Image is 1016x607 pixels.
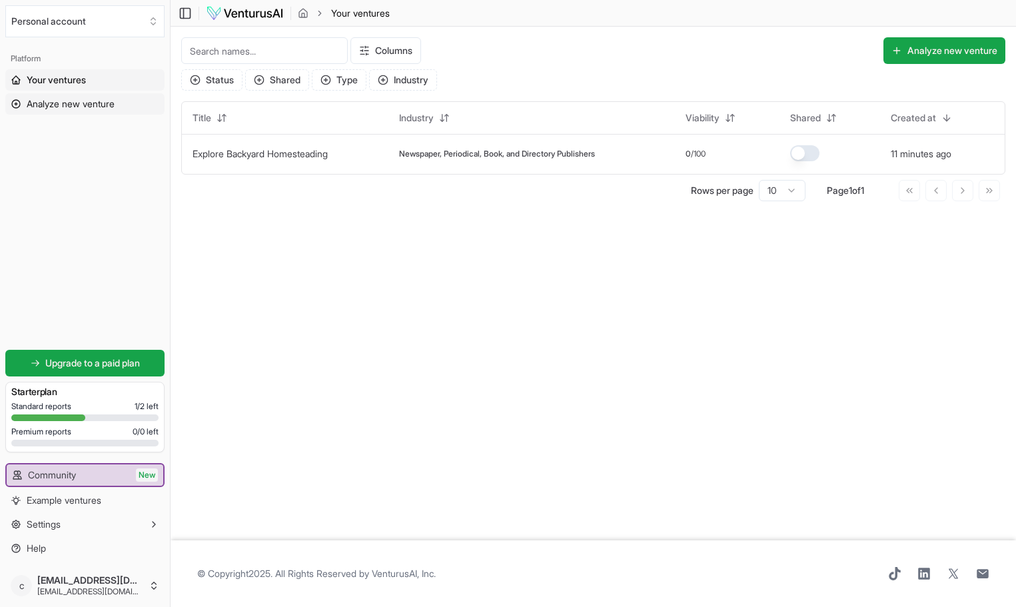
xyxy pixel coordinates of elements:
span: 1 [861,185,864,196]
button: Viability [678,107,744,129]
span: Title [193,111,211,125]
button: Industry [391,107,458,129]
button: Shared [245,69,309,91]
span: New [136,468,158,482]
span: Created at [891,111,936,125]
span: 1 / 2 left [135,401,159,412]
span: Help [27,542,46,555]
span: Upgrade to a paid plan [45,356,140,370]
p: Rows per page [691,184,754,197]
div: Platform [5,48,165,69]
nav: breadcrumb [298,7,390,20]
button: Shared [782,107,845,129]
span: Industry [399,111,434,125]
button: Status [181,69,243,91]
h3: Starter plan [11,385,159,398]
button: Industry [369,69,437,91]
span: 0 / 0 left [133,426,159,437]
span: Community [28,468,76,482]
span: Standard reports [11,401,71,412]
a: Example ventures [5,490,165,511]
a: Explore Backyard Homesteading [193,148,328,159]
span: Settings [27,518,61,531]
span: Newspaper, Periodical, Book, and Directory Publishers [399,149,595,159]
button: Select an organization [5,5,165,37]
span: /100 [691,149,706,159]
span: Premium reports [11,426,71,437]
button: 11 minutes ago [891,147,951,161]
span: Analyze new venture [27,97,115,111]
button: Title [185,107,235,129]
button: Analyze new venture [883,37,1005,64]
span: [EMAIL_ADDRESS][DOMAIN_NAME] [37,586,143,597]
span: 1 [849,185,852,196]
span: of [852,185,861,196]
span: Example ventures [27,494,101,507]
span: 0 [686,149,691,159]
a: Upgrade to a paid plan [5,350,165,376]
a: Help [5,538,165,559]
button: Columns [350,37,421,64]
button: Explore Backyard Homesteading [193,147,328,161]
span: Shared [790,111,821,125]
span: Your ventures [27,73,86,87]
span: Your ventures [331,7,390,20]
a: CommunityNew [7,464,163,486]
button: c[EMAIL_ADDRESS][DOMAIN_NAME][EMAIL_ADDRESS][DOMAIN_NAME] [5,570,165,602]
button: Created at [883,107,960,129]
button: Settings [5,514,165,535]
a: VenturusAI, Inc [372,568,434,579]
a: Analyze new venture [5,93,165,115]
a: Your ventures [5,69,165,91]
span: Page [827,185,849,196]
span: [EMAIL_ADDRESS][DOMAIN_NAME] [37,574,143,586]
span: c [11,575,32,596]
input: Search names... [181,37,348,64]
span: Viability [686,111,720,125]
button: Type [312,69,366,91]
span: © Copyright 2025 . All Rights Reserved by . [197,567,436,580]
img: logo [206,5,284,21]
